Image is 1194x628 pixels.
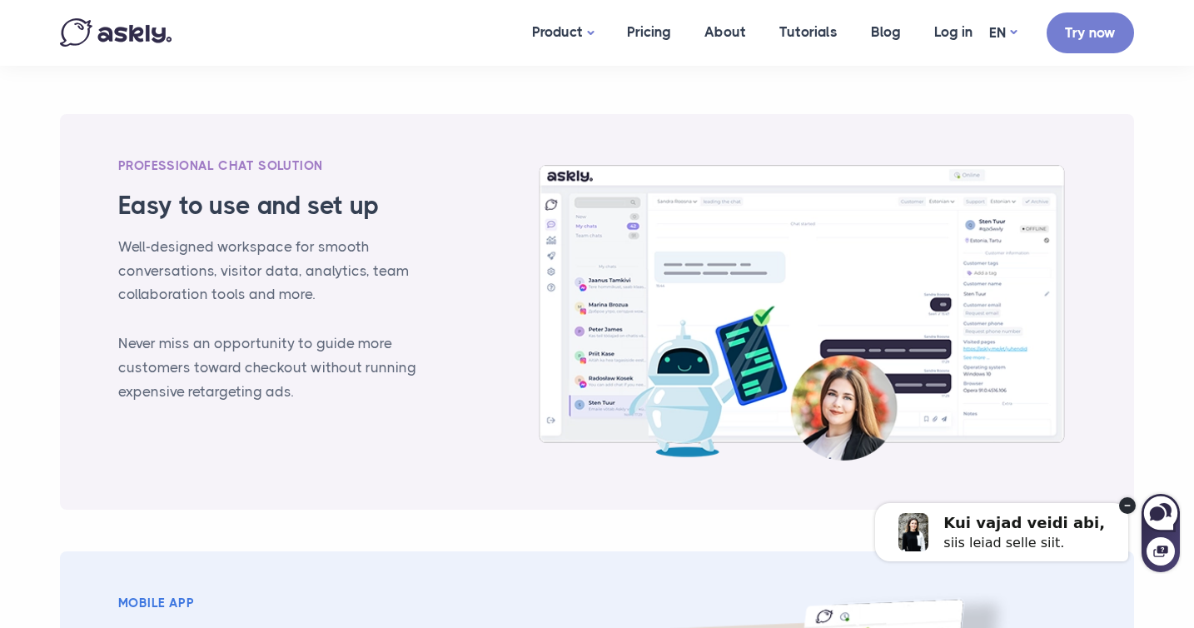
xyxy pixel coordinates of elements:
[118,235,420,307] p: Well-designed workspace for smooth conversations, visitor data, analytics, team collaboration too...
[118,331,420,404] p: Never miss an opportunity to guide more customers toward checkout without running expensive retar...
[60,18,172,47] img: Askly
[118,190,420,222] h3: Easy to use and set up
[1047,12,1134,53] a: Try now
[118,156,420,177] div: PROFESSIONAL CHAT SOLUTION
[118,593,420,615] div: Mobile App
[989,21,1017,45] a: EN
[839,472,1182,574] iframe: Askly chat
